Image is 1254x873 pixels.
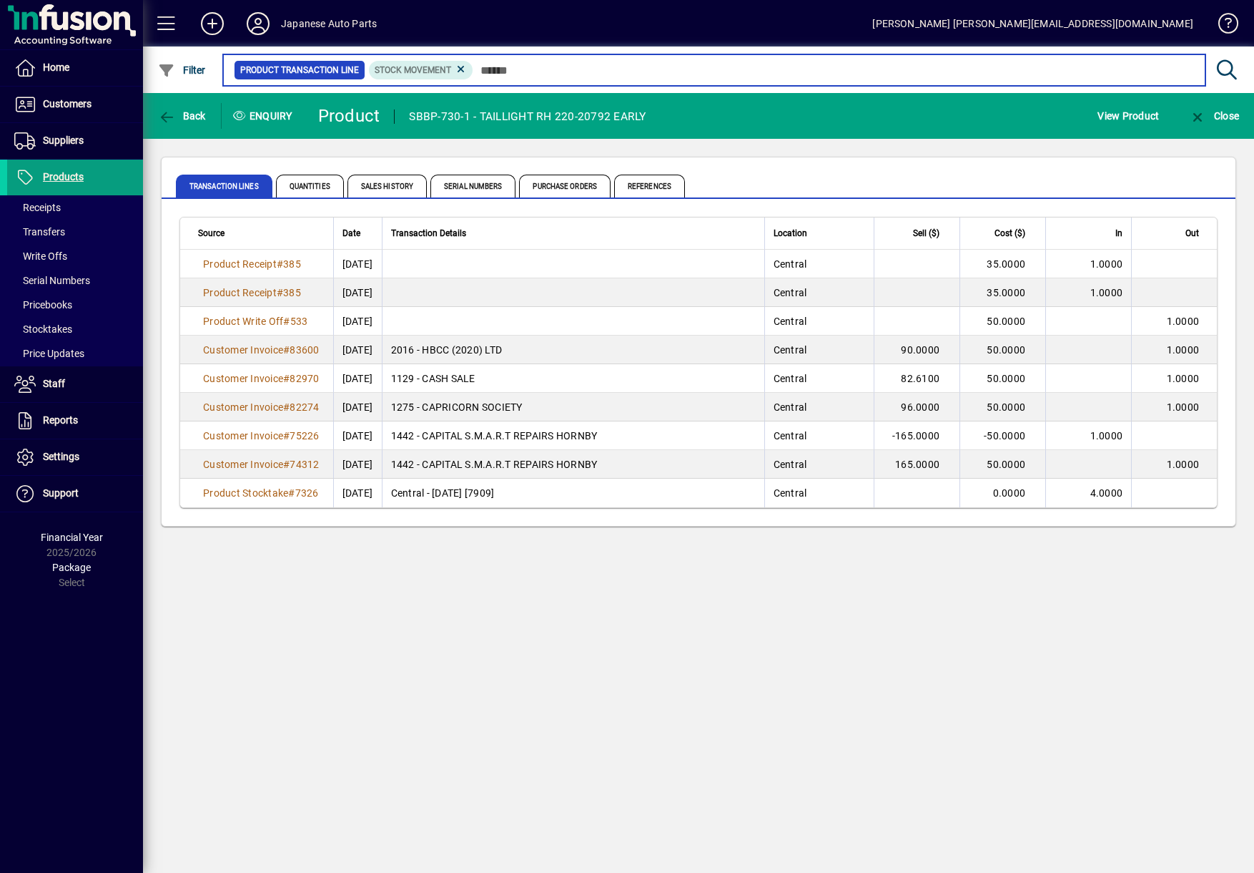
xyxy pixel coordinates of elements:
span: Central [774,287,807,298]
span: 385 [283,287,301,298]
div: SBBP-730-1 - TAILLIGHT RH 220-20792 EARLY [409,105,646,128]
span: Write Offs [14,250,67,262]
span: Customer Invoice [203,459,283,470]
span: Product Stocktake [203,487,288,499]
div: [PERSON_NAME] [PERSON_NAME][EMAIL_ADDRESS][DOMAIN_NAME] [872,12,1193,35]
span: # [283,373,290,384]
span: Central [774,258,807,270]
td: [DATE] [333,393,382,421]
a: Serial Numbers [7,268,143,293]
td: 1442 - CAPITAL S.M.A.R.T REPAIRS HORNBY [382,450,764,479]
span: Products [43,171,84,182]
span: Product Transaction Line [240,63,359,77]
span: # [288,487,295,499]
td: 50.0000 [959,364,1045,393]
td: 50.0000 [959,393,1045,421]
a: Settings [7,439,143,475]
span: 82274 [290,401,319,413]
span: Date [342,225,360,241]
span: 75226 [290,430,319,442]
span: Product Receipt [203,258,277,270]
span: Central [774,316,807,327]
span: Reports [43,414,78,426]
a: Price Updates [7,341,143,366]
span: Stocktakes [14,323,72,335]
a: Customer Invoice#74312 [198,457,325,472]
a: Customer Invoice#82274 [198,399,325,415]
div: Cost ($) [969,225,1038,241]
div: Date [342,225,373,241]
span: Back [158,110,206,122]
a: Home [7,50,143,86]
td: [DATE] [333,479,382,507]
span: # [283,430,290,442]
td: [DATE] [333,364,382,393]
span: References [614,175,685,197]
span: Support [43,487,79,499]
td: [DATE] [333,250,382,278]
td: 35.0000 [959,278,1045,307]
span: Transaction Lines [176,175,272,197]
td: [DATE] [333,336,382,364]
mat-chip: Product Transaction Type: Stock movement [369,61,473,79]
span: # [283,459,290,470]
td: 2016 - HBCC (2020) LTD [382,336,764,364]
div: Source [198,225,325,241]
span: 1.0000 [1090,430,1123,442]
span: Serial Numbers [14,275,90,286]
td: 1129 - CASH SALE [382,364,764,393]
td: 50.0000 [959,307,1045,336]
a: Customer Invoice#75226 [198,428,325,444]
span: 1.0000 [1090,258,1123,270]
a: Customer Invoice#83600 [198,342,325,358]
span: Central [774,401,807,413]
span: Central [774,459,807,470]
td: 90.0000 [874,336,959,364]
app-page-header-button: Close enquiry [1174,103,1254,129]
a: Staff [7,366,143,402]
span: Quantities [276,175,344,197]
span: View Product [1097,104,1159,127]
span: # [277,287,283,298]
div: Sell ($) [883,225,952,241]
span: 74312 [290,459,319,470]
span: Product Receipt [203,287,277,298]
button: View Product [1094,103,1162,129]
span: 533 [290,316,308,327]
a: Product Write Off#533 [198,313,312,329]
button: Back [154,103,209,129]
span: Location [774,225,807,241]
span: Cost ($) [994,225,1025,241]
button: Add [189,11,235,36]
span: Serial Numbers [430,175,515,197]
span: # [283,316,290,327]
td: 82.6100 [874,364,959,393]
td: -50.0000 [959,421,1045,450]
span: In [1115,225,1122,241]
button: Close [1185,103,1243,129]
span: Customers [43,98,92,109]
td: 1275 - CAPRICORN SOCIETY [382,393,764,421]
span: 82970 [290,373,319,384]
span: Stock movement [375,65,451,75]
span: # [277,258,283,270]
span: Receipts [14,202,61,213]
span: Home [43,62,69,73]
a: Customers [7,87,143,122]
span: Staff [43,378,65,389]
span: Sell ($) [913,225,939,241]
span: Central [774,430,807,442]
a: Receipts [7,195,143,220]
span: 1.0000 [1167,373,1200,384]
a: Support [7,476,143,512]
span: 4.0000 [1090,487,1123,499]
span: Out [1185,225,1199,241]
span: Central [774,487,807,499]
span: Package [52,562,91,573]
td: [DATE] [333,421,382,450]
div: Location [774,225,865,241]
a: Customer Invoice#82970 [198,371,325,386]
span: Central [774,373,807,384]
span: Customer Invoice [203,430,283,442]
span: 1.0000 [1167,344,1200,356]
